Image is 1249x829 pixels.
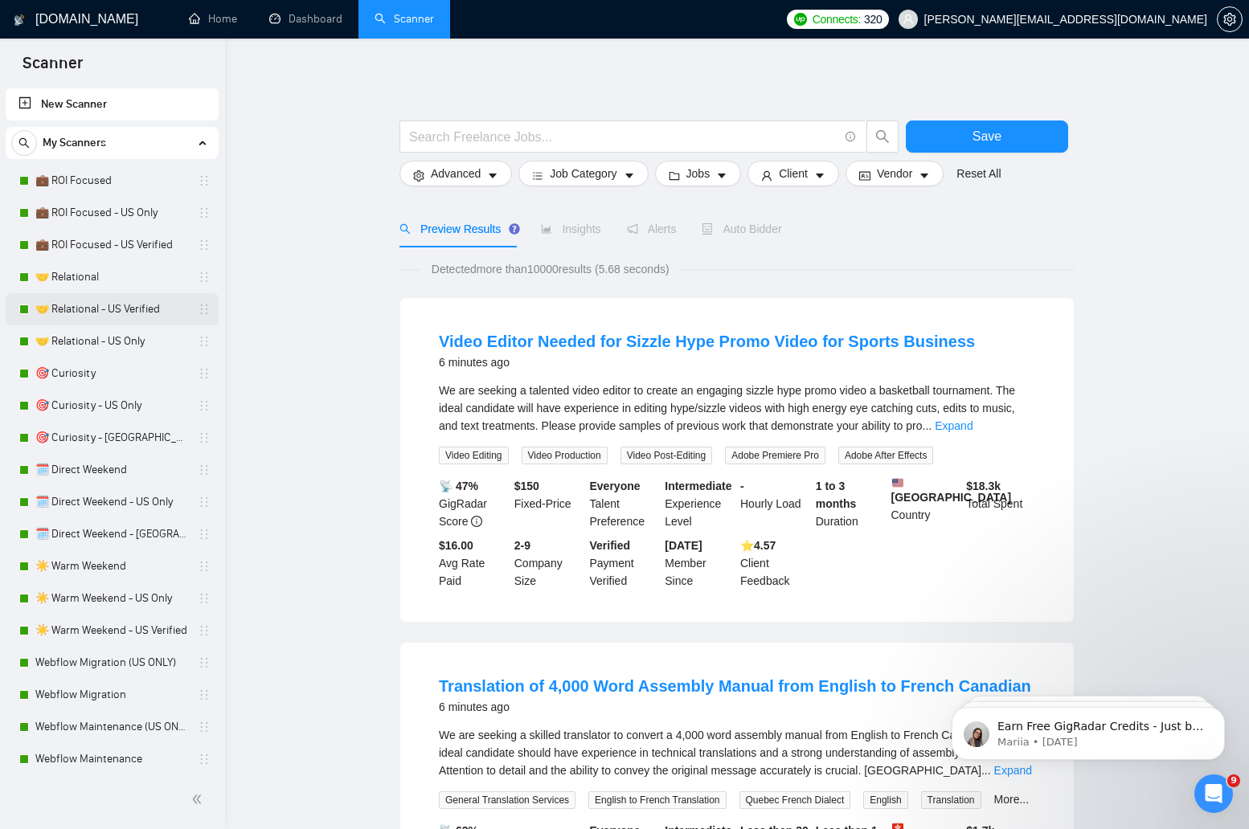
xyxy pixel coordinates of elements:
[702,223,781,235] span: Auto Bidder
[198,174,211,187] span: holder
[198,753,211,766] span: holder
[198,592,211,605] span: holder
[436,477,511,530] div: GigRadar Score
[198,721,211,733] span: holder
[35,422,188,454] a: 🎯 Curiosity - [GEOGRAPHIC_DATA] Verified
[737,477,813,530] div: Hourly Load
[471,516,482,527] span: info-circle
[541,223,552,235] span: area-chart
[35,582,188,615] a: ☀️ Warm Weekend - US Only
[35,325,188,357] a: 🤝 Relational - US Only
[928,673,1249,786] iframe: Intercom notifications message
[439,697,1031,717] div: 6 minutes ago
[198,560,211,573] span: holder
[590,480,641,492] b: Everyone
[665,480,731,492] b: Intermediate
[507,222,522,236] div: Tooltip anchor
[6,88,219,120] li: New Scanner
[892,477,903,488] img: 🇺🇸
[198,431,211,444] span: holder
[12,137,36,149] span: search
[18,88,206,120] a: New Scanner
[923,419,932,432] span: ...
[35,390,188,422] a: 🎯 Curiosity - US Only
[198,271,211,284] span: holder
[747,161,839,186] button: userClientcaret-down
[846,132,856,142] span: info-circle
[838,447,934,464] span: Adobe After Effects
[413,169,424,182] span: setting
[541,223,600,235] span: Insights
[532,169,543,182] span: bars
[655,161,742,186] button: folderJobscaret-down
[867,129,898,144] span: search
[375,12,434,26] a: searchScanner
[439,384,1015,432] span: We are seeking a talented video editor to create an engaging sizzle hype promo video a basketball...
[702,223,713,235] span: robot
[1194,774,1233,813] iframe: Intercom live chat
[35,229,188,261] a: 💼 ROI Focused - US Verified
[399,161,512,186] button: settingAdvancedcaret-down
[859,169,870,182] span: idcard
[779,165,808,182] span: Client
[1218,13,1242,26] span: setting
[737,537,813,590] div: Client Feedback
[439,729,1023,777] span: We are seeking a skilled translator to convert a 4,000 word assembly manual from English to Frenc...
[439,353,975,372] div: 6 minutes ago
[588,791,726,809] span: English to French Translation
[198,624,211,637] span: holder
[439,382,1035,435] div: We are seeking a talented video editor to create an engaging sizzle hype promo video a basketball...
[550,165,616,182] span: Job Category
[627,223,677,235] span: Alerts
[439,480,478,492] b: 📡 47%
[198,656,211,669] span: holder
[269,12,342,26] a: dashboardDashboard
[1217,6,1243,32] button: setting
[439,677,1031,695] a: Translation of 4,000 Word Assembly Manual from English to French Canadian
[863,791,907,809] span: English
[864,10,882,28] span: 320
[511,537,587,590] div: Company Size
[906,120,1068,153] button: Save
[420,260,681,278] span: Detected more than 10000 results (5.68 seconds)
[35,743,188,775] a: Webflow Maintenance
[590,539,631,552] b: Verified
[198,496,211,508] span: holder
[903,14,914,25] span: user
[661,477,737,530] div: Experience Level
[813,10,861,28] span: Connects:
[725,447,825,464] span: Adobe Premiere Pro
[816,480,857,510] b: 1 to 3 months
[35,293,188,325] a: 🤝 Relational - US Verified
[399,223,411,235] span: search
[198,688,211,701] span: holder
[716,169,727,182] span: caret-down
[35,647,188,679] a: Webflow Migration (US ONLY)
[35,550,188,582] a: ☀️ Warm Weekend
[661,537,737,590] div: Member Since
[994,793,1030,806] a: More...
[866,120,899,153] button: search
[814,169,825,182] span: caret-down
[891,477,1012,504] b: [GEOGRAPHIC_DATA]
[518,161,648,186] button: barsJob Categorycaret-down
[35,486,188,518] a: 🗓️ Direct Weekend - US Only
[198,206,211,219] span: holder
[35,357,188,390] a: 🎯 Curiosity
[198,335,211,348] span: holder
[35,615,188,647] a: ☀️ Warm Weekend - US Verified
[35,518,188,550] a: 🗓️ Direct Weekend - [GEOGRAPHIC_DATA] Verified
[439,791,575,809] span: General Translation Services
[436,537,511,590] div: Avg Rate Paid
[191,791,207,807] span: double-left
[198,528,211,541] span: holder
[935,419,973,432] a: Expand
[35,679,188,711] a: Webflow Migration
[399,223,515,235] span: Preview Results
[686,165,710,182] span: Jobs
[198,303,211,316] span: holder
[514,480,539,492] b: $ 150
